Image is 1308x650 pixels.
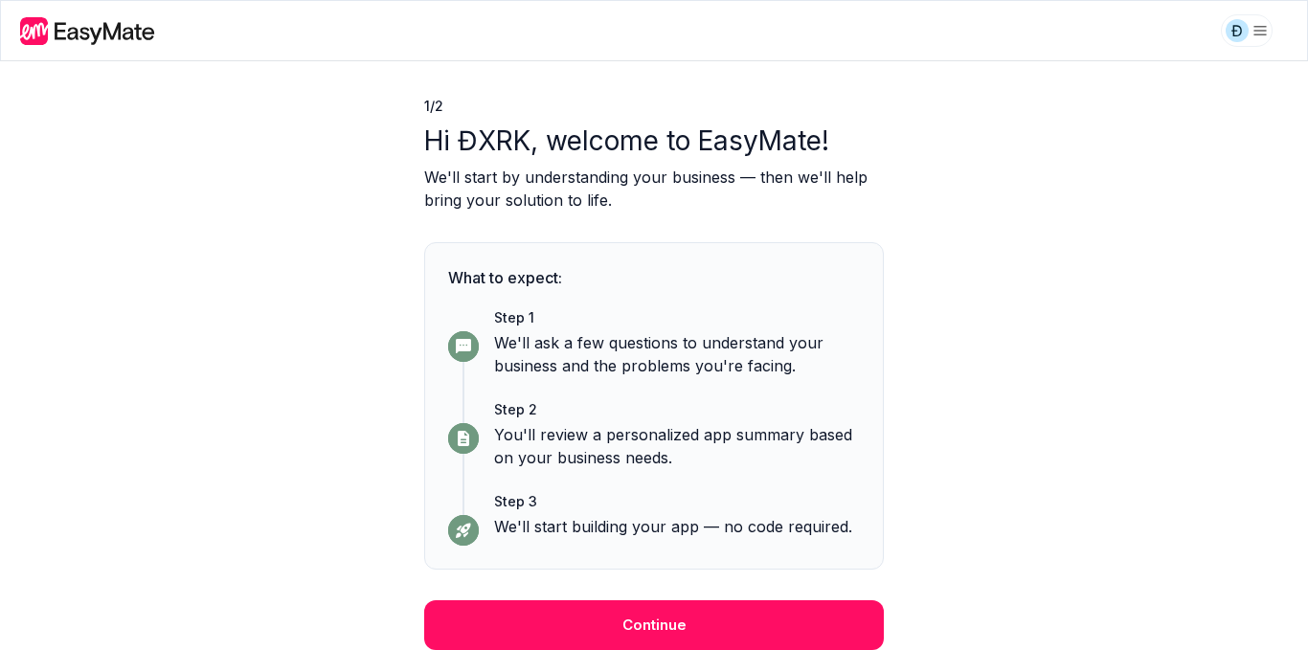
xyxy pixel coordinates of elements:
[424,166,884,212] p: We'll start by understanding your business — then we'll help bring your solution to life.
[494,400,860,419] p: Step 2
[494,492,860,511] p: Step 3
[424,600,884,650] button: Continue
[424,123,884,158] p: Hi ĐXRK, welcome to EasyMate!
[494,331,860,377] p: We'll ask a few questions to understand your business and the problems you're facing.
[448,266,860,289] p: What to expect:
[424,97,884,116] p: 1 / 2
[494,308,860,327] p: Step 1
[1226,19,1249,42] div: Đ
[494,515,860,538] p: We'll start building your app — no code required.
[494,423,860,469] p: You'll review a personalized app summary based on your business needs.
